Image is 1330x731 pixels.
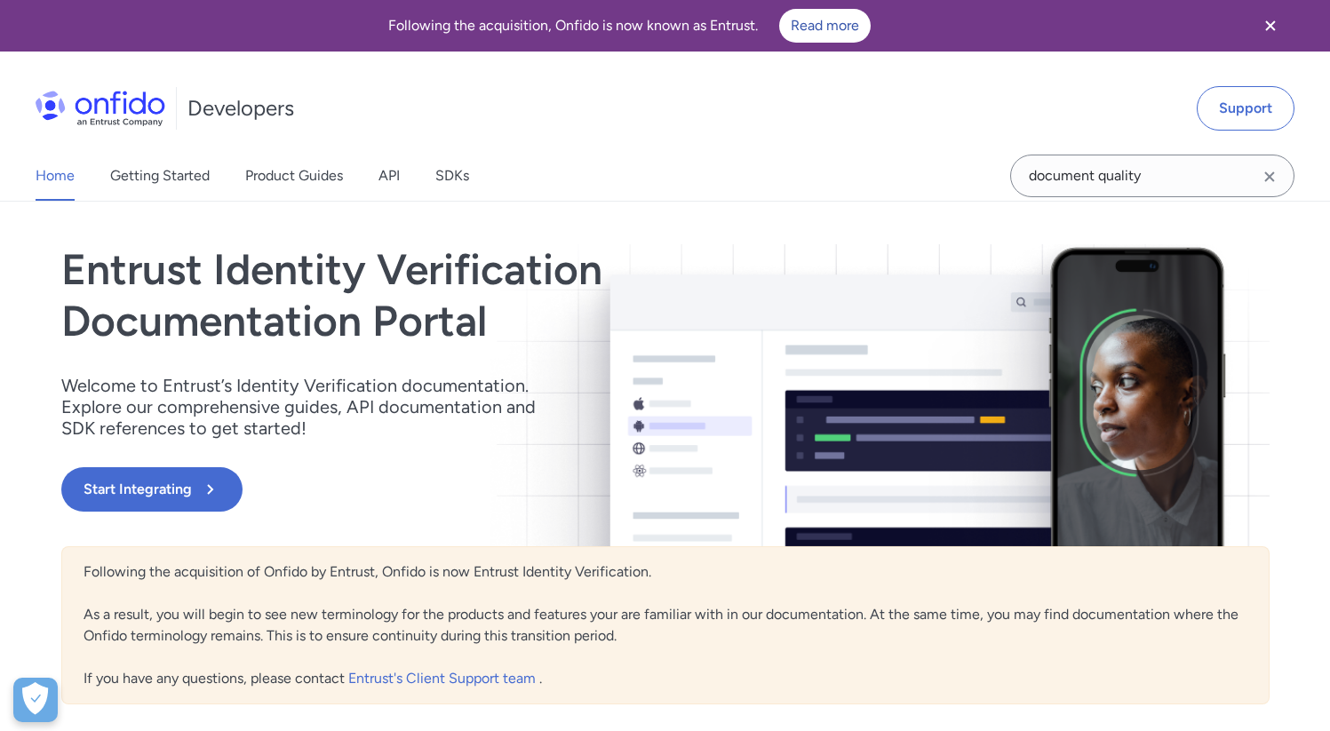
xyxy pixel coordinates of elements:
[36,151,75,201] a: Home
[36,91,165,126] img: Onfido Logo
[61,546,1270,704] div: Following the acquisition of Onfido by Entrust, Onfido is now Entrust Identity Verification. As a...
[187,94,294,123] h1: Developers
[1259,166,1280,187] svg: Clear search field button
[61,467,907,512] a: Start Integrating
[1260,15,1281,36] svg: Close banner
[110,151,210,201] a: Getting Started
[435,151,469,201] a: SDKs
[13,678,58,722] div: Cookie Preferences
[1010,155,1294,197] input: Onfido search input field
[245,151,343,201] a: Product Guides
[61,244,907,346] h1: Entrust Identity Verification Documentation Portal
[1197,86,1294,131] a: Support
[21,9,1238,43] div: Following the acquisition, Onfido is now known as Entrust.
[378,151,400,201] a: API
[779,9,871,43] a: Read more
[13,678,58,722] button: Open Preferences
[61,375,559,439] p: Welcome to Entrust’s Identity Verification documentation. Explore our comprehensive guides, API d...
[1238,4,1303,48] button: Close banner
[61,467,243,512] button: Start Integrating
[348,670,539,687] a: Entrust's Client Support team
